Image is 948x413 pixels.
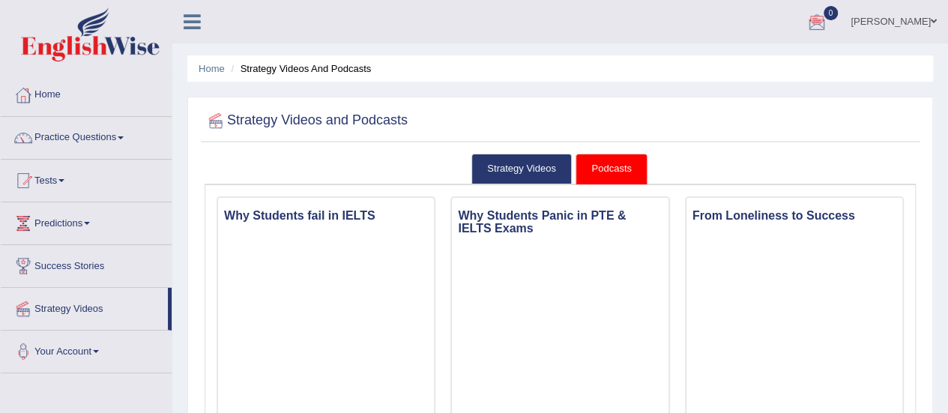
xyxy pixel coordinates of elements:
[1,74,172,112] a: Home
[686,205,902,226] h3: From Loneliness to Success
[1,288,168,325] a: Strategy Videos
[205,109,408,132] h2: Strategy Videos and Podcasts
[576,154,647,184] a: Podcasts
[452,205,668,239] h3: Why Students Panic in PTE & IELTS Exams
[1,331,172,368] a: Your Account
[1,245,172,283] a: Success Stories
[199,63,225,74] a: Home
[824,6,839,20] span: 0
[1,117,172,154] a: Practice Questions
[1,202,172,240] a: Predictions
[471,154,572,184] a: Strategy Videos
[218,205,434,226] h3: Why Students fail in IELTS
[1,160,172,197] a: Tests
[227,61,371,76] li: Strategy Videos and Podcasts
